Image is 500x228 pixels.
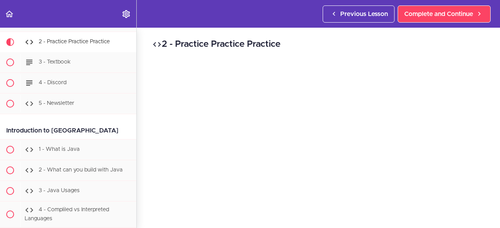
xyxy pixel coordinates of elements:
span: Complete and Continue [404,9,473,19]
span: 3 - Textbook [39,59,71,65]
span: 5 - Newsletter [39,101,74,106]
span: 1 - What is Java [39,147,80,152]
span: 3 - Java Usages [39,188,80,193]
span: Previous Lesson [340,9,388,19]
span: 2 - Practice Practice Practice [39,39,110,44]
span: 4 - Discord [39,80,66,85]
svg: Settings Menu [121,9,131,19]
a: Previous Lesson [323,5,395,23]
h2: 2 - Practice Practice Practice [152,38,484,51]
span: 2 - What can you build with Java [39,167,123,173]
svg: Back to course curriculum [5,9,14,19]
span: 4 - Compliled vs Interpreted Languages [25,207,109,221]
a: Complete and Continue [398,5,491,23]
